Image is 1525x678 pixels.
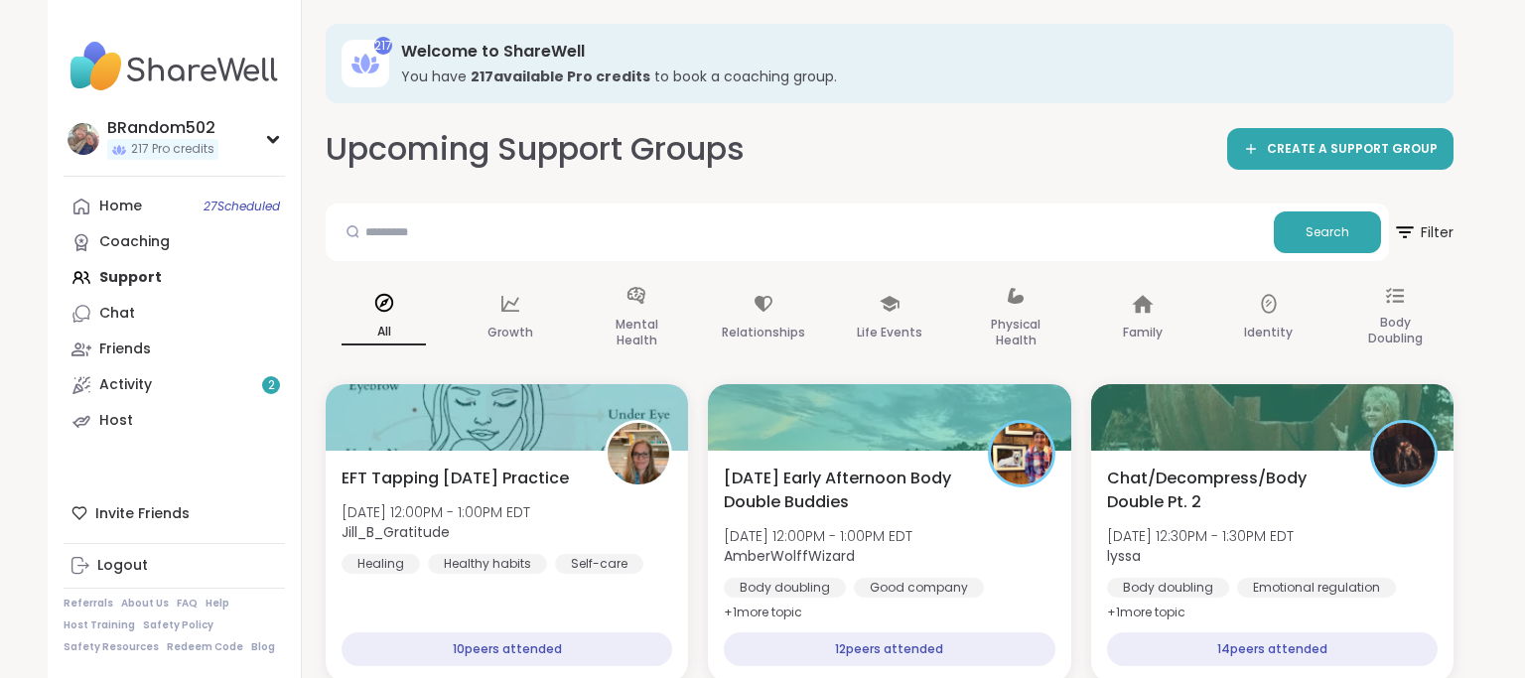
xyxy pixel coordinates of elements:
a: Referrals [64,597,113,610]
div: Self-care [555,554,643,574]
span: CREATE A SUPPORT GROUP [1267,141,1438,158]
span: [DATE] 12:30PM - 1:30PM EDT [1107,526,1294,546]
p: Family [1123,321,1163,344]
h3: Welcome to ShareWell [401,41,1426,63]
span: EFT Tapping [DATE] Practice [342,467,569,490]
b: 217 available Pro credit s [471,67,650,86]
button: Filter [1393,203,1454,261]
span: [DATE] 12:00PM - 1:00PM EDT [724,526,912,546]
p: Growth [487,321,533,344]
p: Mental Health [595,313,679,352]
p: Identity [1244,321,1293,344]
span: Filter [1393,208,1454,256]
a: Activity2 [64,367,285,403]
div: Home [99,197,142,216]
a: Chat [64,296,285,332]
span: 27 Scheduled [204,199,280,214]
a: Home27Scheduled [64,189,285,224]
b: lyssa [1107,546,1141,566]
span: Search [1306,223,1349,241]
a: Blog [251,640,275,654]
img: Jill_B_Gratitude [608,423,669,484]
div: Healthy habits [428,554,547,574]
a: Redeem Code [167,640,243,654]
div: 14 peers attended [1107,632,1438,666]
span: 217 Pro credits [131,141,214,158]
span: [DATE] Early Afternoon Body Double Buddies [724,467,965,514]
div: Invite Friends [64,495,285,531]
a: Safety Policy [143,618,213,632]
a: FAQ [177,597,198,610]
div: Logout [97,556,148,576]
span: Chat/Decompress/Body Double Pt. 2 [1107,467,1348,514]
div: Friends [99,339,151,359]
a: Friends [64,332,285,367]
h2: Upcoming Support Groups [326,127,745,172]
span: 2 [268,377,275,394]
img: lyssa [1373,423,1435,484]
div: Host [99,411,133,431]
a: Coaching [64,224,285,260]
b: Jill_B_Gratitude [342,522,450,542]
div: Chat [99,304,135,324]
div: Body doubling [1107,578,1229,598]
a: Help [206,597,229,610]
button: Search [1274,211,1381,253]
a: CREATE A SUPPORT GROUP [1227,128,1454,170]
a: Logout [64,548,285,584]
a: Safety Resources [64,640,159,654]
img: AmberWolffWizard [991,423,1052,484]
p: Body Doubling [1353,311,1438,350]
div: Body doubling [724,578,846,598]
div: Healing [342,554,420,574]
div: BRandom502 [107,117,218,139]
div: 217 [374,37,392,55]
div: Activity [99,375,152,395]
a: About Us [121,597,169,610]
a: Host [64,403,285,439]
div: Emotional regulation [1237,578,1396,598]
div: Coaching [99,232,170,252]
p: Relationships [722,321,805,344]
a: Host Training [64,618,135,632]
p: All [342,320,426,345]
span: [DATE] 12:00PM - 1:00PM EDT [342,502,530,522]
p: Physical Health [974,313,1058,352]
img: BRandom502 [68,123,99,155]
p: Life Events [857,321,922,344]
div: 10 peers attended [342,632,672,666]
div: 12 peers attended [724,632,1054,666]
img: ShareWell Nav Logo [64,32,285,101]
div: Good company [854,578,984,598]
b: AmberWolffWizard [724,546,855,566]
h3: You have to book a coaching group. [401,67,1426,86]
